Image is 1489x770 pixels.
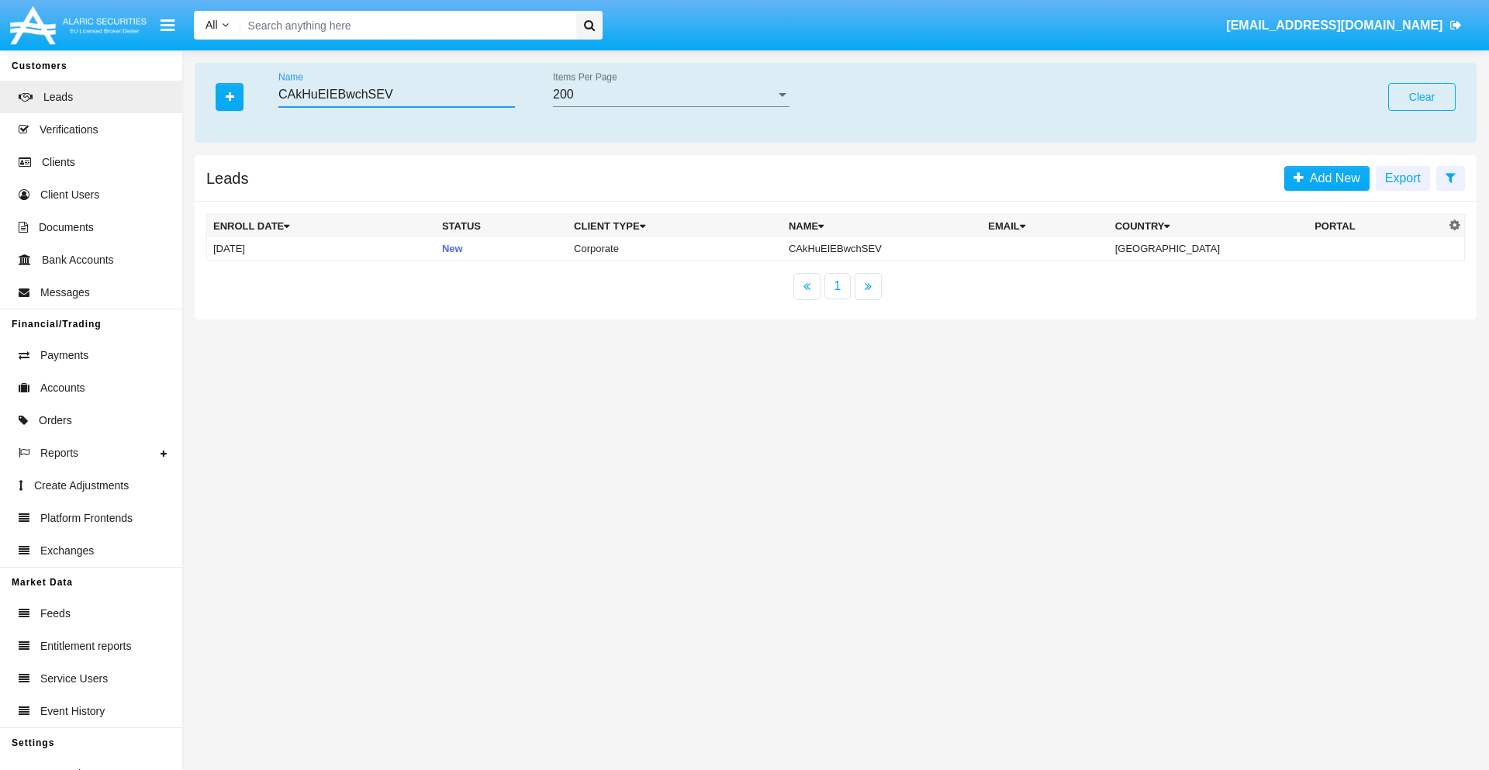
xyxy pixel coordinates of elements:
span: [EMAIL_ADDRESS][DOMAIN_NAME] [1226,19,1442,32]
span: Messages [40,285,90,301]
span: Payments [40,347,88,364]
span: Add New [1304,171,1360,185]
td: [DATE] [207,237,436,261]
a: [EMAIL_ADDRESS][DOMAIN_NAME] [1219,4,1470,47]
span: Service Users [40,671,108,687]
span: 200 [553,88,574,101]
span: Documents [39,219,94,236]
span: Export [1385,171,1421,185]
td: New [436,237,568,261]
a: Add New [1284,166,1370,191]
span: Accounts [40,380,85,396]
img: Logo image [8,2,149,48]
span: Verifications [40,122,98,138]
th: Status [436,215,568,238]
span: Platform Frontends [40,510,133,527]
span: Bank Accounts [42,252,114,268]
input: Search [240,11,571,40]
th: Client Type [568,215,783,238]
td: CAkHuEIEBwchSEV [783,237,982,261]
span: Client Users [40,187,99,203]
span: All [206,19,218,31]
th: Country [1109,215,1308,238]
a: All [194,17,240,33]
span: Leads [43,89,73,105]
td: Corporate [568,237,783,261]
th: Enroll Date [207,215,436,238]
h5: Leads [206,172,249,185]
span: Create Adjustments [34,478,129,494]
span: Reports [40,445,78,461]
span: Clients [42,154,75,171]
th: Email [982,215,1108,238]
th: Portal [1308,215,1445,238]
nav: paginator [195,273,1477,300]
span: Feeds [40,606,71,622]
td: [GEOGRAPHIC_DATA] [1109,237,1308,261]
span: Exchanges [40,543,94,559]
span: Orders [39,413,72,429]
button: Export [1376,166,1430,191]
th: Name [783,215,982,238]
span: Event History [40,703,105,720]
span: Entitlement reports [40,638,132,654]
button: Clear [1388,83,1456,111]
